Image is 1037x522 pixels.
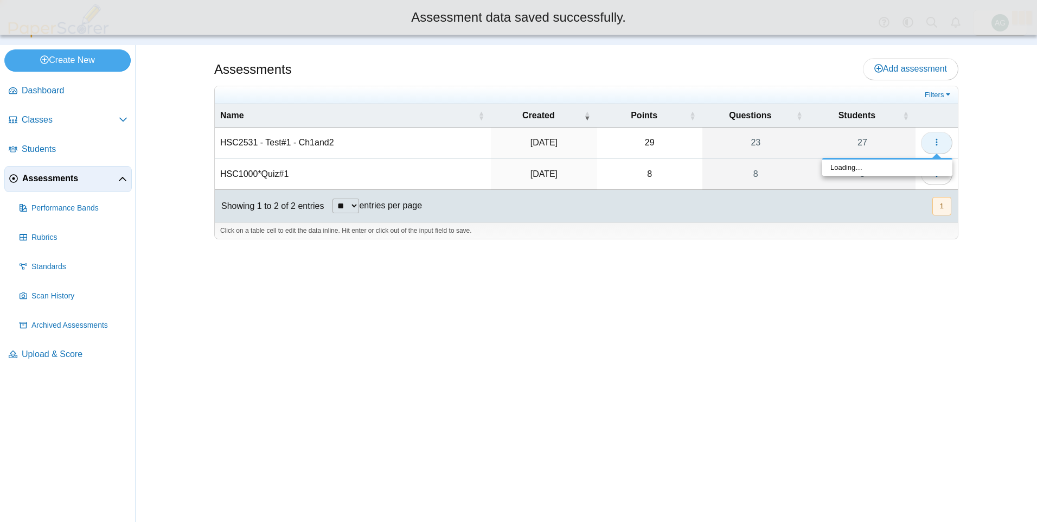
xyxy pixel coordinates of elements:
[215,159,491,190] td: HSC1000*Quiz#1
[4,107,132,133] a: Classes
[4,30,113,39] a: PaperScorer
[4,49,131,71] a: Create New
[15,225,132,251] a: Rubrics
[530,138,558,147] time: Sep 7, 2025 at 1:03 PM
[22,85,127,97] span: Dashboard
[220,111,244,120] span: Name
[15,283,132,309] a: Scan History
[932,197,951,215] button: 1
[702,128,809,158] a: 23
[902,104,909,127] span: Students : Activate to sort
[809,159,916,189] a: 0
[15,254,132,280] a: Standards
[22,348,127,360] span: Upload & Score
[530,169,558,179] time: Sep 1, 2025 at 5:37 PM
[22,114,119,126] span: Classes
[584,104,591,127] span: Created : Activate to remove sorting
[31,262,127,272] span: Standards
[729,111,771,120] span: Questions
[689,104,696,127] span: Points : Activate to sort
[214,60,292,79] h1: Assessments
[822,160,952,176] div: Loading…
[31,291,127,302] span: Scan History
[922,90,955,100] a: Filters
[597,159,702,190] td: 8
[631,111,657,120] span: Points
[31,320,127,331] span: Archived Assessments
[4,137,132,163] a: Students
[4,342,132,368] a: Upload & Score
[796,104,803,127] span: Questions : Activate to sort
[215,190,324,222] div: Showing 1 to 2 of 2 entries
[8,8,1029,27] div: Assessment data saved successfully.
[597,128,702,158] td: 29
[15,313,132,339] a: Archived Assessments
[874,64,947,73] span: Add assessment
[863,58,958,80] a: Add assessment
[15,195,132,221] a: Performance Bands
[31,203,127,214] span: Performance Bands
[215,222,958,239] div: Click on a table cell to edit the data inline. Hit enter or click out of the input field to save.
[522,111,555,120] span: Created
[359,201,422,210] label: entries per page
[4,166,132,192] a: Assessments
[702,159,809,189] a: 8
[931,197,951,215] nav: pagination
[31,232,127,243] span: Rubrics
[809,128,916,158] a: 27
[22,173,118,184] span: Assessments
[478,104,484,127] span: Name : Activate to sort
[22,143,127,155] span: Students
[215,128,491,158] td: HSC2531 - Test#1 - Ch1and2
[838,111,875,120] span: Students
[4,78,132,104] a: Dashboard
